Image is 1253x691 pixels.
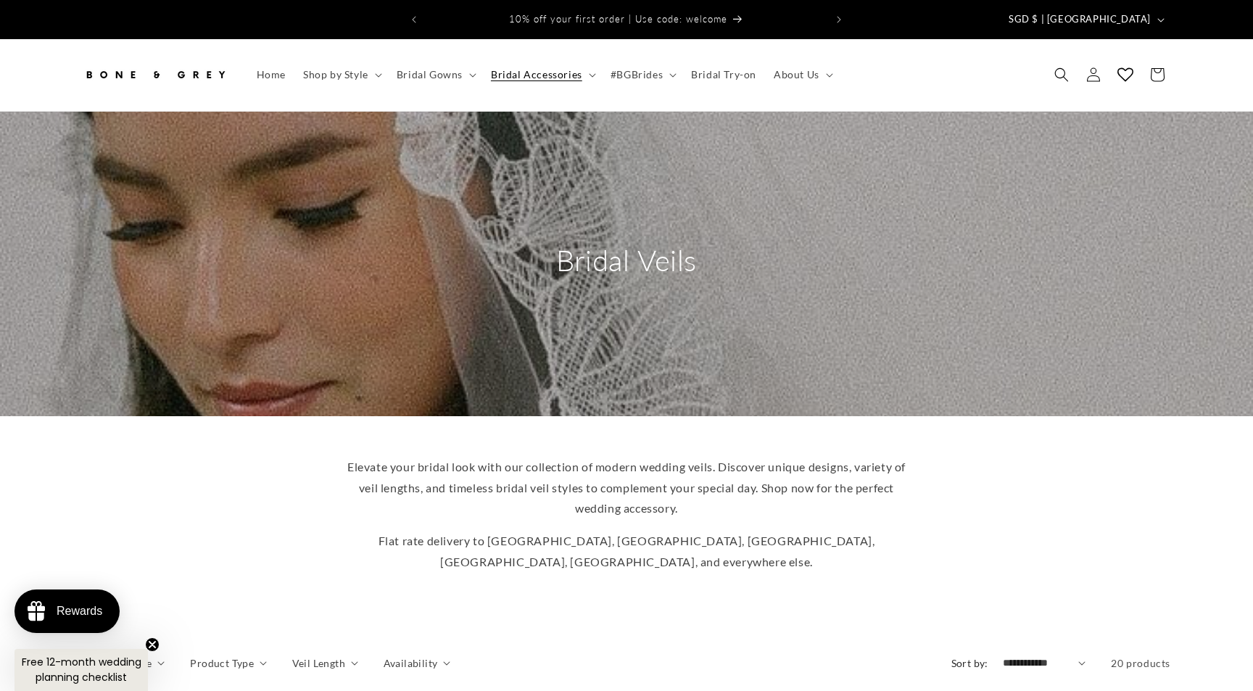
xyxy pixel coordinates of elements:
[774,68,819,81] span: About Us
[491,68,582,81] span: Bridal Accessories
[691,68,756,81] span: Bridal Try-on
[344,531,909,573] p: Flat rate delivery to [GEOGRAPHIC_DATA], [GEOGRAPHIC_DATA], [GEOGRAPHIC_DATA], [GEOGRAPHIC_DATA],...
[257,68,286,81] span: Home
[482,59,602,90] summary: Bridal Accessories
[248,59,294,90] a: Home
[15,649,148,691] div: Free 12-month wedding planning checklistClose teaser
[1111,657,1170,669] span: 20 products
[22,655,141,684] span: Free 12-month wedding planning checklist
[397,68,463,81] span: Bridal Gowns
[303,68,368,81] span: Shop by Style
[1009,12,1151,27] span: SGD $ | [GEOGRAPHIC_DATA]
[292,655,345,671] span: Veil Length
[344,457,909,519] p: Elevate your bridal look with our collection of modern wedding veils. Discover unique designs, va...
[823,6,855,33] button: Next announcement
[611,68,663,81] span: #BGBrides
[1000,6,1170,33] button: SGD $ | [GEOGRAPHIC_DATA]
[398,6,430,33] button: Previous announcement
[509,13,727,25] span: 10% off your first order | Use code: welcome
[384,655,438,671] span: Availability
[951,657,988,669] label: Sort by:
[57,605,102,618] div: Rewards
[765,59,839,90] summary: About Us
[682,59,765,90] a: Bridal Try-on
[83,59,228,91] img: Bone and Grey Bridal
[145,637,160,652] button: Close teaser
[384,655,450,671] summary: Availability (0 selected)
[190,655,254,671] span: Product Type
[388,59,482,90] summary: Bridal Gowns
[602,59,682,90] summary: #BGBrides
[78,54,233,96] a: Bone and Grey Bridal
[292,655,358,671] summary: Veil Length (0 selected)
[190,655,266,671] summary: Product Type (0 selected)
[489,241,764,279] h2: Bridal Veils
[1046,59,1078,91] summary: Search
[294,59,388,90] summary: Shop by Style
